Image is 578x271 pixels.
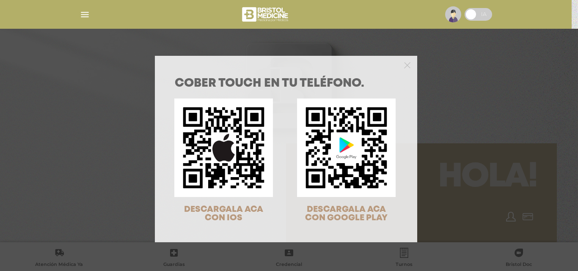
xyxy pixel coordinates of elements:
[404,61,410,68] button: Close
[184,205,263,222] span: DESCARGALA ACA CON IOS
[305,205,388,222] span: DESCARGALA ACA CON GOOGLE PLAY
[297,99,396,197] img: qr-code
[174,99,273,197] img: qr-code
[175,78,397,90] h1: COBER TOUCH en tu teléfono.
